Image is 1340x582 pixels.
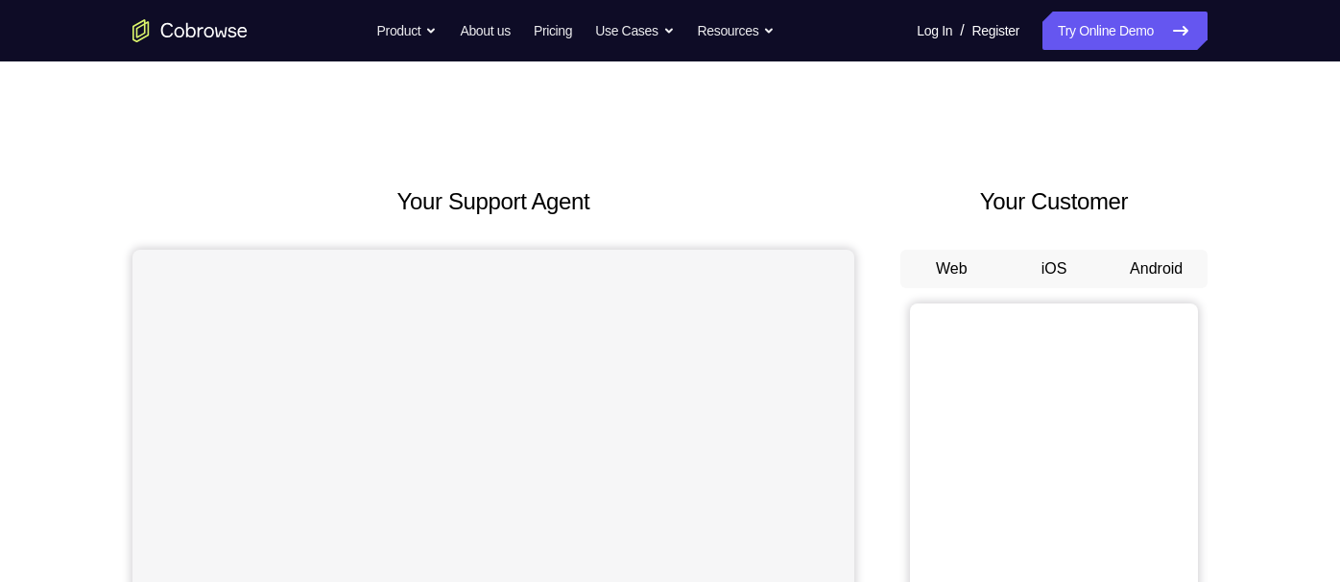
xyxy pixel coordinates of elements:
[595,12,674,50] button: Use Cases
[972,12,1019,50] a: Register
[960,19,964,42] span: /
[132,19,248,42] a: Go to the home page
[900,250,1003,288] button: Web
[1003,250,1106,288] button: iOS
[377,12,438,50] button: Product
[534,12,572,50] a: Pricing
[698,12,776,50] button: Resources
[1042,12,1208,50] a: Try Online Demo
[1105,250,1208,288] button: Android
[917,12,952,50] a: Log In
[900,184,1208,219] h2: Your Customer
[132,184,854,219] h2: Your Support Agent
[460,12,510,50] a: About us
